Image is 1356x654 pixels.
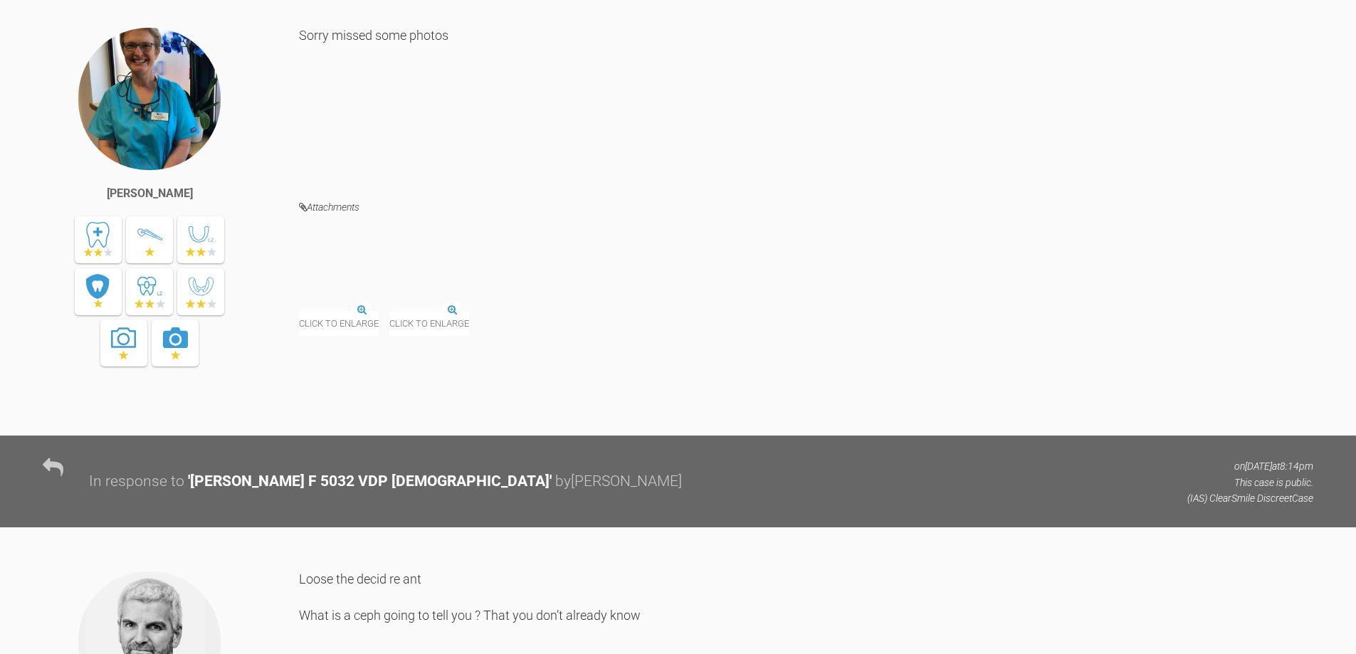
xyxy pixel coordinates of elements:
[555,470,682,494] div: by [PERSON_NAME]
[299,26,1313,176] div: Sorry missed some photos
[299,199,1313,216] h4: Attachments
[188,470,552,494] div: ' [PERSON_NAME] F 5032 VDP [DEMOGRAPHIC_DATA] '
[1187,490,1313,506] p: (IAS) ClearSmile Discreet Case
[89,470,184,494] div: In response to
[107,184,193,203] div: [PERSON_NAME]
[299,311,379,336] span: Click to enlarge
[1187,475,1313,490] p: This case is public.
[77,26,222,172] img: Åsa Ulrika Linnea Feneley
[389,311,469,336] span: Click to enlarge
[1187,458,1313,474] p: on [DATE] at 8:14pm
